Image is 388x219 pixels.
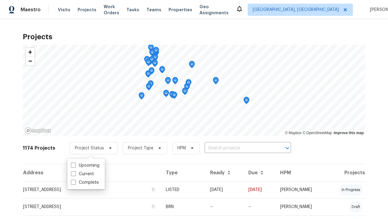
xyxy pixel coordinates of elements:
[161,164,205,181] th: Type
[23,145,55,151] h2: 1174 Projects
[334,131,364,135] a: Improve this map
[186,79,192,89] div: Map marker
[23,198,161,215] td: [STREET_ADDRESS]
[161,198,205,215] td: BRN
[26,57,35,65] span: Zoom out
[148,44,154,54] div: Map marker
[152,60,158,69] div: Map marker
[243,198,275,215] td: Resale COE 2025-09-23T00:00:00.000Z
[148,80,154,90] div: Map marker
[104,4,119,16] span: Work Orders
[78,7,96,13] span: Projects
[151,187,156,192] button: Copy Address
[152,54,158,63] div: Map marker
[71,171,94,177] label: Current
[205,198,243,215] td: --
[149,56,155,65] div: Map marker
[283,144,292,152] button: Open
[243,164,275,181] th: Due
[253,7,339,13] span: [GEOGRAPHIC_DATA], [GEOGRAPHIC_DATA]
[26,48,35,57] button: Zoom in
[349,201,363,212] div: draft
[128,145,153,151] span: Project Type
[71,162,99,169] label: Upcoming
[163,90,169,99] div: Map marker
[23,34,365,40] h2: Projects
[26,57,35,65] button: Zoom out
[243,97,249,106] div: Map marker
[275,164,326,181] th: HPM
[71,179,99,186] label: Complete
[205,181,243,198] td: [DATE]
[326,164,365,181] th: Projects
[182,88,188,97] div: Map marker
[144,56,150,65] div: Map marker
[23,181,161,198] td: [STREET_ADDRESS]
[165,77,171,86] div: Map marker
[205,144,274,153] input: Search projects
[303,131,332,135] a: OpenStreetMap
[149,67,155,77] div: Map marker
[213,77,219,86] div: Map marker
[149,49,155,58] div: Map marker
[172,77,178,86] div: Map marker
[25,127,51,134] a: Mapbox homepage
[189,61,195,70] div: Map marker
[169,7,192,13] span: Properties
[139,92,145,102] div: Map marker
[285,131,302,135] a: Mapbox
[145,59,152,68] div: Map marker
[151,204,156,209] button: Copy Address
[126,8,139,12] span: Tasks
[58,7,70,13] span: Visits
[205,164,243,181] th: Ready
[159,66,165,75] div: Map marker
[147,57,153,67] div: Map marker
[146,83,152,92] div: Map marker
[21,7,41,13] span: Maestro
[169,91,175,100] div: Map marker
[146,7,161,13] span: Teams
[339,184,363,195] div: in progress
[184,83,190,92] div: Map marker
[243,181,275,198] td: [DATE]
[153,47,159,56] div: Map marker
[199,4,229,16] span: Geo Assignments
[177,145,186,151] span: HPM
[161,181,205,198] td: LISTED
[171,92,177,101] div: Map marker
[23,164,161,181] th: Address
[275,181,326,198] td: [PERSON_NAME]
[23,45,365,136] canvas: Map
[145,70,151,80] div: Map marker
[275,198,326,215] td: [PERSON_NAME]
[75,145,104,151] span: Project Status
